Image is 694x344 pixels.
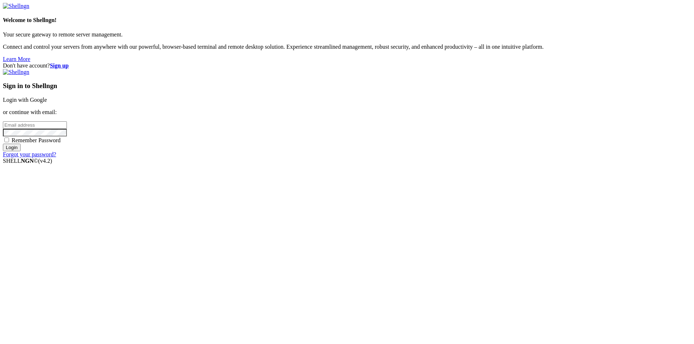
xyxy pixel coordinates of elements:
[21,158,34,164] b: NGN
[3,44,691,50] p: Connect and control your servers from anywhere with our powerful, browser-based terminal and remo...
[3,62,691,69] div: Don't have account?
[38,158,52,164] span: 4.2.0
[3,3,29,9] img: Shellngn
[3,144,21,151] input: Login
[3,17,691,23] h4: Welcome to Shellngn!
[3,151,56,157] a: Forgot your password?
[3,69,29,75] img: Shellngn
[3,158,52,164] span: SHELL ©
[4,138,9,142] input: Remember Password
[3,82,691,90] h3: Sign in to Shellngn
[3,109,691,116] p: or continue with email:
[3,31,691,38] p: Your secure gateway to remote server management.
[3,56,30,62] a: Learn More
[3,121,67,129] input: Email address
[3,97,47,103] a: Login with Google
[50,62,69,69] a: Sign up
[12,137,61,143] span: Remember Password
